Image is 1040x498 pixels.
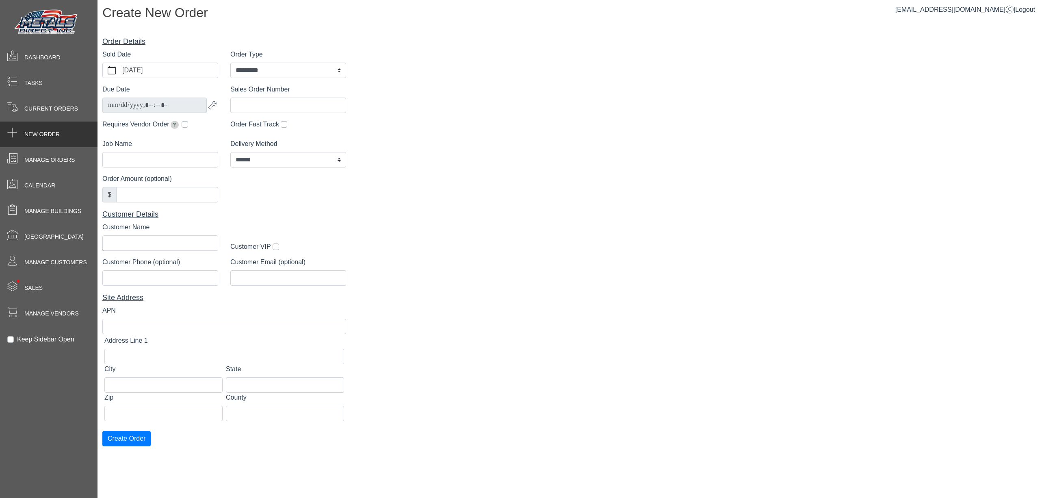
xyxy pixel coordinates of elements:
span: Extends due date by 2 weeks for pickup orders [171,121,179,129]
button: calendar [103,63,121,78]
label: Requires Vendor Order [102,120,180,129]
span: Calendar [24,181,55,190]
label: Order Type [230,50,263,59]
span: Tasks [24,79,43,87]
span: Dashboard [24,53,61,62]
div: Site Address [102,292,346,303]
img: Metals Direct Inc Logo [12,7,81,37]
label: [DATE] [121,63,218,78]
label: State [226,364,241,374]
div: Order Details [102,36,346,47]
span: New Order [24,130,60,139]
span: • [8,268,28,294]
label: Delivery Method [230,139,277,149]
button: Create Order [102,431,151,446]
label: Customer Name [102,222,149,232]
label: Due Date [102,85,130,94]
span: Logout [1015,6,1035,13]
label: Customer Email (optional) [230,257,305,267]
label: Customer VIP [230,242,271,252]
span: Manage Buildings [24,207,81,215]
span: Current Orders [24,104,78,113]
span: Sales [24,284,43,292]
div: | [895,5,1035,15]
label: Sold Date [102,50,131,59]
label: City [104,364,116,374]
div: Customer Details [102,209,346,220]
label: County [226,393,247,402]
span: Manage Customers [24,258,87,267]
span: Manage Orders [24,156,75,164]
label: Customer Phone (optional) [102,257,180,267]
label: Keep Sidebar Open [17,335,74,344]
label: Address Line 1 [104,336,148,346]
h1: Create New Order [102,5,1040,23]
span: [GEOGRAPHIC_DATA] [24,233,84,241]
label: APN [102,306,116,315]
svg: calendar [108,66,116,74]
label: Order Fast Track [230,120,279,129]
label: Job Name [102,139,132,149]
div: $ [102,187,117,202]
label: Sales Order Number [230,85,290,94]
label: Zip [104,393,113,402]
a: [EMAIL_ADDRESS][DOMAIN_NAME] [895,6,1014,13]
span: Manage Vendors [24,309,79,318]
label: Order Amount (optional) [102,174,172,184]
